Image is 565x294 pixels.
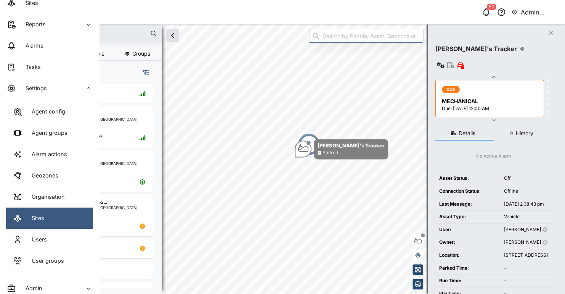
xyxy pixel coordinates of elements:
[446,86,456,93] span: DUE
[6,122,93,144] a: Agent groups
[511,7,559,18] button: Admin Zaerald Lungos
[439,265,496,272] div: Parked Time:
[521,8,559,17] div: Admin Zaerald Lungos
[297,133,320,156] div: Map marker
[6,144,93,165] a: Alarm actions
[20,284,42,292] div: Admin
[6,208,93,229] a: Sites
[516,131,533,136] span: History
[504,252,548,259] div: [STREET_ADDRESS]
[26,193,65,201] div: Organisation
[20,20,46,29] div: Reports
[6,250,93,272] a: User groups
[26,235,47,244] div: Users
[20,42,43,50] div: Alarms
[439,226,496,233] div: User:
[26,171,58,180] div: Geozones
[504,213,548,220] div: Vehicle
[20,84,47,93] div: Settings
[439,277,496,284] div: Run Time:
[439,201,496,208] div: Last Message:
[26,257,64,265] div: User groups
[26,214,44,222] div: Sites
[6,229,93,250] a: Users
[6,101,93,122] a: Agent config
[309,29,423,43] input: Search by People, Asset, Geozone or Place
[20,63,41,71] div: Tasks
[442,105,539,112] div: Due: [DATE] 12:00 AM
[26,129,67,137] div: Agent groups
[132,51,150,56] span: Groups
[439,188,496,195] div: Connection Status:
[504,175,548,182] div: Off
[318,142,384,149] div: [PERSON_NAME]'s Tracker
[435,44,517,54] div: [PERSON_NAME]'s Tracker
[323,149,338,157] div: Parked
[442,97,539,105] div: MECHANICAL
[439,252,496,259] div: Location:
[504,201,548,208] div: [DATE] 2:38:43 pm
[439,175,496,182] div: Asset Status:
[487,4,496,10] div: 50
[504,226,548,233] div: [PERSON_NAME]
[504,239,548,246] div: [PERSON_NAME]
[504,188,548,195] div: Offline
[439,213,496,220] div: Asset Type:
[295,139,388,159] div: Map marker
[439,239,496,246] div: Owner:
[6,165,93,186] a: Geozones
[476,153,511,160] div: No Active Alarm
[26,107,65,116] div: Agent config
[459,131,475,136] span: Details
[26,150,67,158] div: Alarm actions
[24,24,565,294] canvas: Map
[6,186,93,208] a: Organisation
[504,277,548,284] div: -
[504,265,548,272] div: -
